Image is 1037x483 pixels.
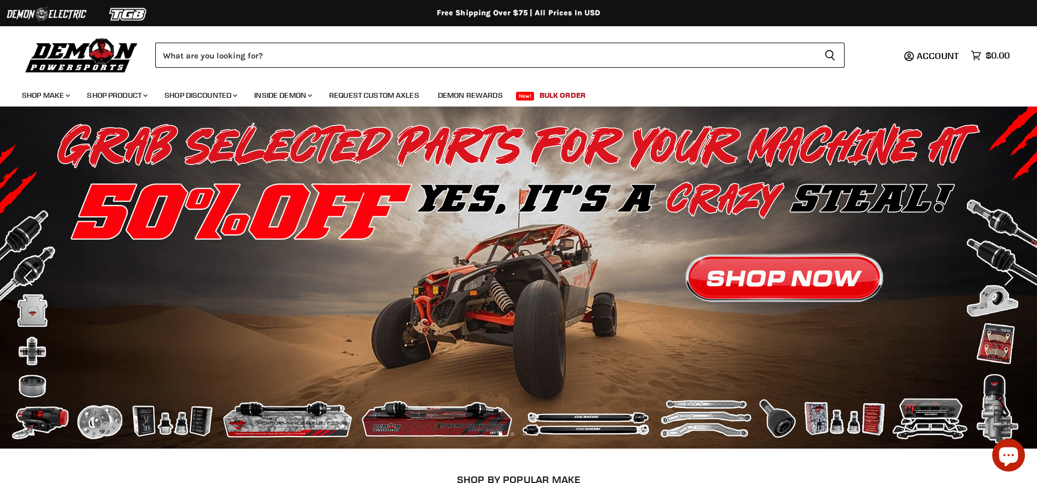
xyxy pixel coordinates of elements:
[986,50,1010,61] span: $0.00
[917,50,959,61] span: Account
[531,84,594,107] a: Bulk Order
[816,43,845,68] button: Search
[22,36,142,74] img: Demon Powersports
[996,267,1018,288] button: Next
[19,267,41,288] button: Previous
[87,4,169,25] img: TGB Logo 2
[81,8,956,18] div: Free Shipping Over $75 | All Prices In USD
[156,84,244,107] a: Shop Discounted
[912,51,965,61] a: Account
[5,4,87,25] img: Demon Electric Logo 2
[511,432,514,436] li: Page dot 2
[79,84,154,107] a: Shop Product
[430,84,511,107] a: Demon Rewards
[155,43,845,68] form: Product
[989,439,1028,474] inbox-online-store-chat: Shopify online store chat
[246,84,319,107] a: Inside Demon
[321,84,427,107] a: Request Custom Axles
[155,43,816,68] input: Search
[516,92,535,101] span: New!
[14,80,1007,107] ul: Main menu
[535,432,538,436] li: Page dot 4
[523,432,526,436] li: Page dot 3
[965,48,1015,63] a: $0.00
[14,84,77,107] a: Shop Make
[499,432,502,436] li: Page dot 1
